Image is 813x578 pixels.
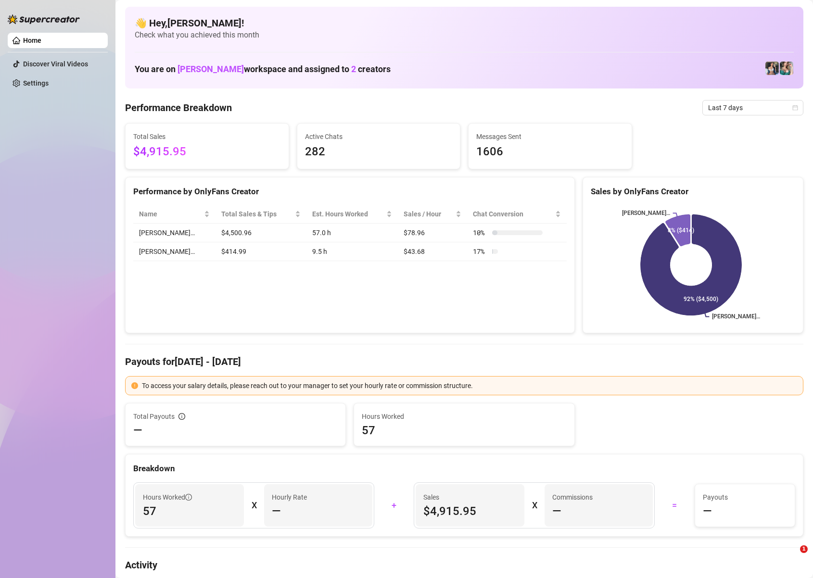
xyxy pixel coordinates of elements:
th: Total Sales & Tips [216,205,306,224]
th: Sales / Hour [398,205,467,224]
td: 57.0 h [306,224,398,242]
span: Total Payouts [133,411,175,422]
th: Name [133,205,216,224]
span: Total Sales [133,131,281,142]
article: Commissions [552,492,593,503]
td: $414.99 [216,242,306,261]
td: $43.68 [398,242,467,261]
span: Name [139,209,202,219]
span: 2 [351,64,356,74]
span: 57 [362,423,566,438]
h1: You are on workspace and assigned to creators [135,64,391,75]
span: exclamation-circle [131,382,138,389]
td: [PERSON_NAME]… [133,242,216,261]
span: Chat Conversion [473,209,553,219]
h4: 👋 Hey, [PERSON_NAME] ! [135,16,794,30]
span: Messages Sent [476,131,624,142]
a: Home [23,37,41,44]
span: — [272,503,281,519]
div: Breakdown [133,462,795,475]
div: Est. Hours Worked [312,209,384,219]
span: Hours Worked [143,492,192,503]
span: $4,915.95 [423,503,517,519]
td: $78.96 [398,224,467,242]
span: calendar [792,105,798,111]
span: 10 % [473,227,488,238]
span: Last 7 days [708,101,798,115]
span: [PERSON_NAME] [178,64,244,74]
text: [PERSON_NAME]… [622,210,670,217]
th: Chat Conversion [467,205,566,224]
span: Payouts [703,492,787,503]
article: Hourly Rate [272,492,307,503]
img: Zaddy [780,62,793,75]
span: info-circle [178,413,185,420]
img: Katy [765,62,779,75]
div: = [661,498,688,513]
h4: Performance Breakdown [125,101,232,114]
iframe: Intercom live chat [780,545,803,568]
text: [PERSON_NAME]… [712,314,760,320]
h4: Payouts for [DATE] - [DATE] [125,355,803,368]
span: — [552,503,561,519]
span: info-circle [185,494,192,501]
div: Performance by OnlyFans Creator [133,185,567,198]
span: Total Sales & Tips [221,209,293,219]
span: Hours Worked [362,411,566,422]
img: logo-BBDzfeDw.svg [8,14,80,24]
div: + [380,498,408,513]
span: — [703,503,712,519]
a: Settings [23,79,49,87]
td: [PERSON_NAME]… [133,224,216,242]
span: — [133,423,142,438]
td: $4,500.96 [216,224,306,242]
span: Check what you achieved this month [135,30,794,40]
span: Sales [423,492,517,503]
span: 1606 [476,143,624,161]
div: To access your salary details, please reach out to your manager to set your hourly rate or commis... [142,380,797,391]
span: 282 [305,143,453,161]
span: Sales / Hour [404,209,454,219]
span: $4,915.95 [133,143,281,161]
span: 1 [800,545,808,553]
span: 57 [143,503,236,519]
div: X [532,498,537,513]
span: Active Chats [305,131,453,142]
h4: Activity [125,558,803,572]
div: Sales by OnlyFans Creator [591,185,795,198]
div: X [252,498,256,513]
td: 9.5 h [306,242,398,261]
a: Discover Viral Videos [23,60,88,68]
span: 17 % [473,246,488,257]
